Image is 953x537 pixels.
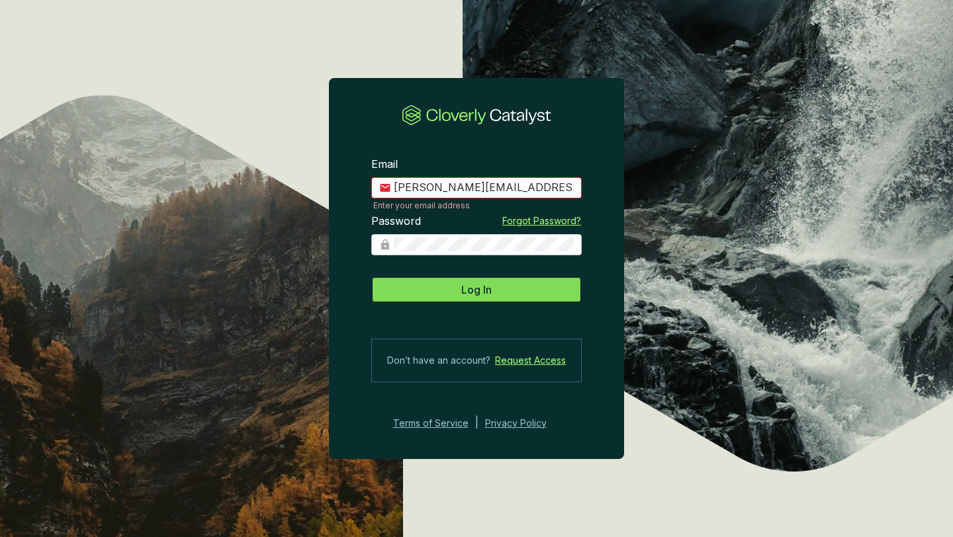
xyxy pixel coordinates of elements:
div: Enter your email address [373,200,582,211]
a: Request Access [495,352,566,368]
a: Terms of Service [389,415,469,431]
label: Email [371,157,398,172]
div: | [475,415,478,431]
span: Log In [461,282,492,298]
input: Email [394,181,574,195]
span: Don’t have an account? [387,352,490,368]
button: Log In [371,276,582,303]
input: Password [394,237,574,252]
label: Password [371,214,421,229]
a: Privacy Policy [485,415,565,431]
a: Forgot Password? [502,214,581,227]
